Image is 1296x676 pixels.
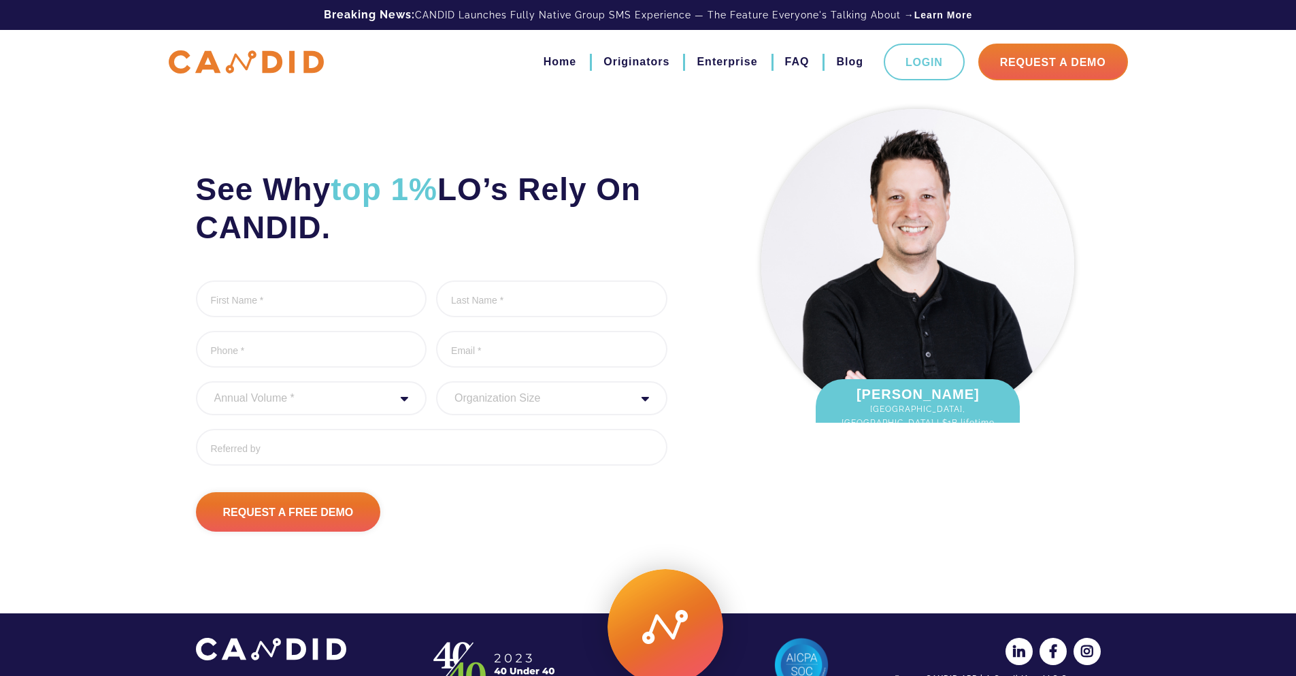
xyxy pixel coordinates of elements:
input: Email * [436,331,667,368]
img: CANDID APP [196,638,346,660]
h2: See Why LO’s Rely On CANDID. [196,170,667,246]
a: Request A Demo [978,44,1128,80]
img: CANDID APP [169,50,324,74]
a: Originators [603,50,669,74]
a: Login [884,44,965,80]
b: Breaking News: [324,8,415,21]
div: [PERSON_NAME] [816,379,1020,450]
input: Phone * [196,331,427,368]
a: Enterprise [697,50,757,74]
input: Last Name * [436,280,667,317]
a: Blog [836,50,863,74]
span: [GEOGRAPHIC_DATA], [GEOGRAPHIC_DATA] | $1B lifetime fundings. [829,402,1006,443]
input: Request A Free Demo [196,492,381,532]
a: FAQ [785,50,810,74]
a: Home [544,50,576,74]
a: Learn More [914,8,972,22]
input: First Name * [196,280,427,317]
input: Referred by [196,429,667,466]
span: top 1% [331,172,437,207]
